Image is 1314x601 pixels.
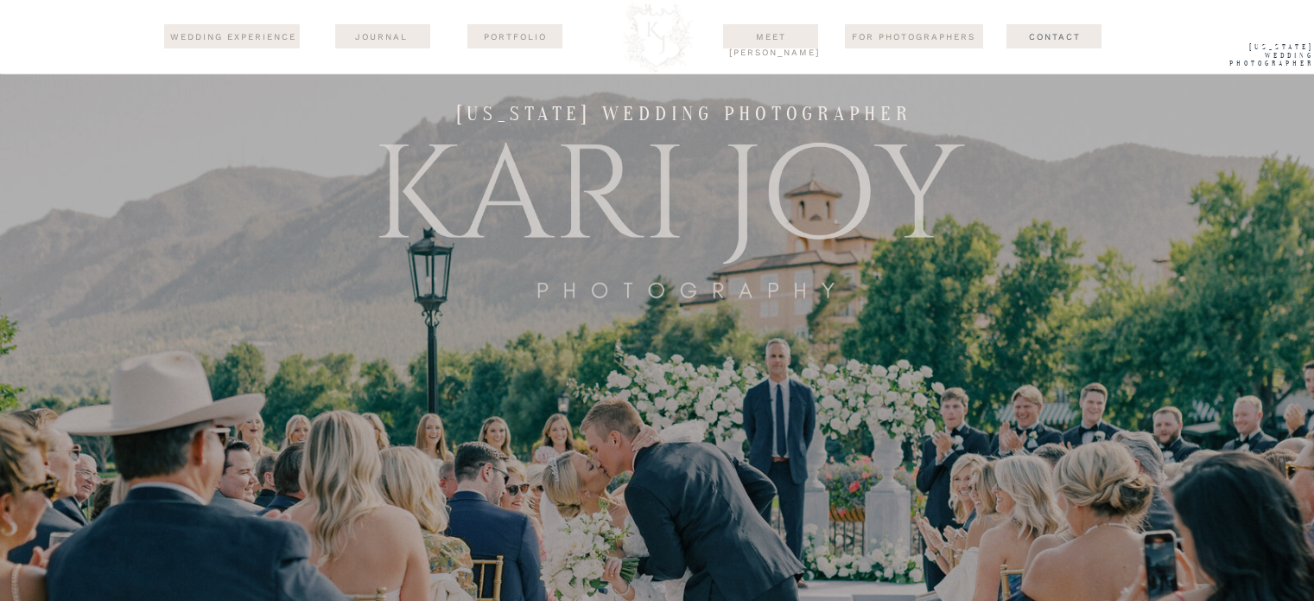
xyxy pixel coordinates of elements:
a: wedding experience [168,29,299,45]
a: Portfolio [473,29,557,43]
a: Meet [PERSON_NAME] [729,29,813,43]
h1: [US_STATE] wedding photographer [446,102,924,122]
a: journal [340,29,423,43]
a: [US_STATE] WEdding Photographer [1203,43,1314,73]
a: For Photographers [845,29,983,43]
a: Contact [995,29,1115,43]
